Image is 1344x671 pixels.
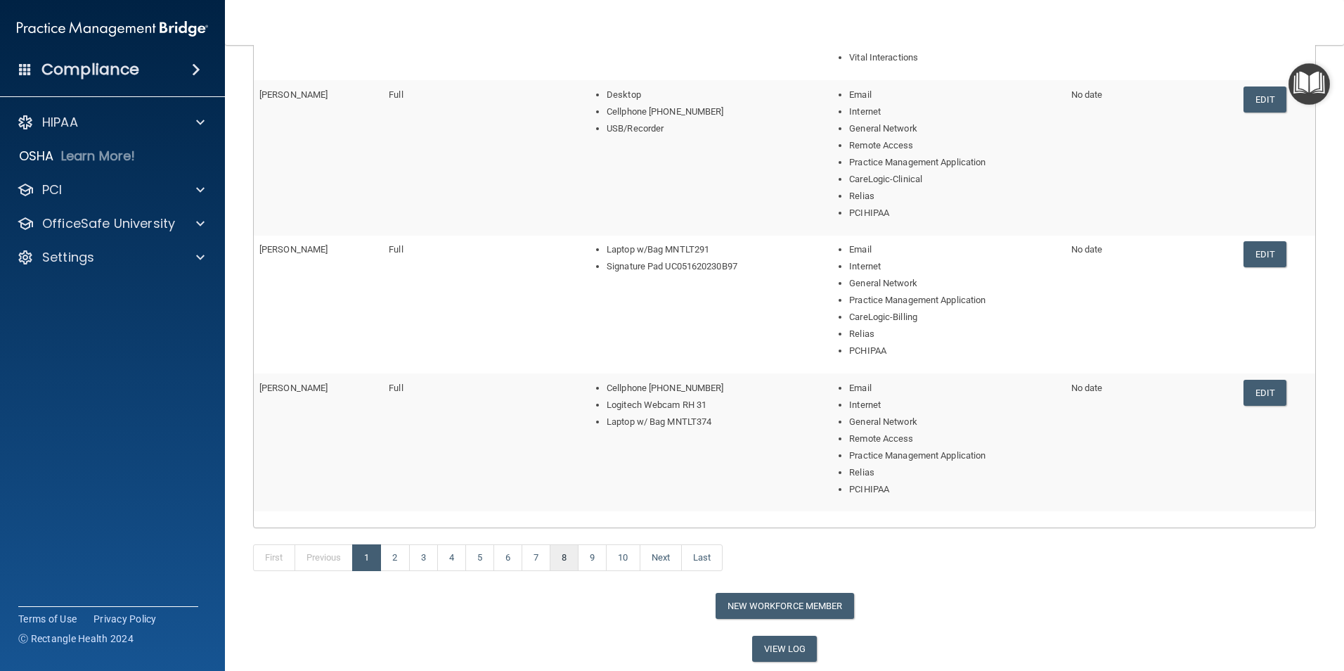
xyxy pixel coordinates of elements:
li: Cellphone [PHONE_NUMBER] [607,103,810,120]
li: PCIHIPAA [849,205,1060,222]
a: 7 [522,544,550,571]
a: 2 [380,544,409,571]
li: CareLogic-Clinical [849,171,1060,188]
span: Full [389,244,403,255]
li: General Network [849,414,1060,430]
a: 10 [606,544,640,571]
li: Remote Access [849,137,1060,154]
span: No date [1071,89,1103,100]
p: PCI [42,181,62,198]
a: OfficeSafe University [17,215,205,232]
li: Email [849,87,1060,103]
li: Vital Interactions [849,49,1060,66]
a: 6 [493,544,522,571]
a: 8 [550,544,579,571]
p: OfficeSafe University [42,215,175,232]
a: Terms of Use [18,612,77,626]
a: View Log [752,636,818,662]
h4: Compliance [41,60,139,79]
span: No date [1071,383,1103,393]
li: General Network [849,120,1060,137]
a: Settings [17,249,205,266]
li: PCHIPAA [849,343,1060,359]
a: Edit [1243,241,1286,267]
li: Practice Management Application [849,292,1060,309]
li: Logitech Webcam RH 31 [607,397,810,414]
a: Last [681,544,723,571]
a: Privacy Policy [93,612,157,626]
iframe: Drift Widget Chat Controller [1101,571,1327,627]
span: [PERSON_NAME] [259,89,328,100]
span: [PERSON_NAME] [259,383,328,393]
li: Internet [849,258,1060,275]
p: OSHA [19,148,54,165]
button: Open Resource Center [1288,63,1330,105]
a: Edit [1243,87,1286,113]
li: Practice Management Application [849,154,1060,171]
p: HIPAA [42,114,78,131]
li: Internet [849,397,1060,414]
img: PMB logo [17,15,208,43]
li: Email [849,380,1060,397]
li: General Network [849,275,1060,292]
li: Laptop w/Bag MNTLT291 [607,241,810,258]
a: First [253,544,295,571]
a: Edit [1243,380,1286,406]
li: Email [849,241,1060,258]
a: HIPAA [17,114,205,131]
li: Internet [849,103,1060,120]
li: Practice Management Application [849,447,1060,464]
a: PCI [17,181,205,198]
li: USB/Recorder [607,120,810,137]
p: Settings [42,249,94,266]
button: New Workforce Member [716,593,854,619]
a: 9 [578,544,607,571]
span: Ⓒ Rectangle Health 2024 [18,632,134,646]
a: 4 [437,544,466,571]
li: Relias [849,464,1060,481]
span: Full [389,89,403,100]
a: Previous [295,544,354,571]
p: Learn More! [61,148,136,165]
a: 5 [465,544,494,571]
span: Full [389,383,403,393]
li: Signature Pad UC051620230B97 [607,258,810,275]
span: No date [1071,244,1103,255]
li: Cellphone [PHONE_NUMBER] [607,380,810,397]
li: PCIHIPAA [849,481,1060,498]
span: [PERSON_NAME] [259,244,328,255]
li: Relias [849,326,1060,343]
a: Next [640,544,682,571]
a: 1 [352,544,381,571]
li: CareLogic-Billing [849,309,1060,326]
li: Desktop [607,87,810,103]
li: Laptop w/ Bag MNTLT374 [607,414,810,430]
li: Relias [849,188,1060,205]
li: Remote Access [849,430,1060,447]
a: 3 [409,544,438,571]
